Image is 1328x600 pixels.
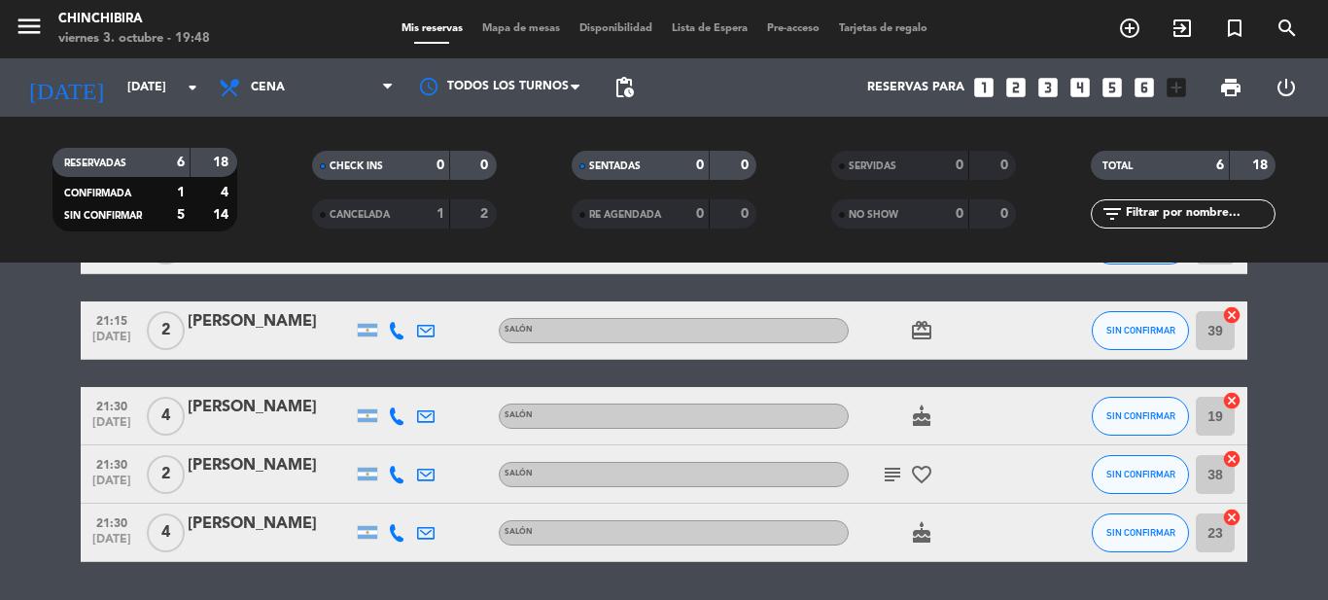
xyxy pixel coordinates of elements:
[330,161,383,171] span: CHECK INS
[330,210,390,220] span: CANCELADA
[696,207,704,221] strong: 0
[87,475,136,497] span: [DATE]
[1223,17,1246,40] i: turned_in_not
[881,463,904,486] i: subject
[15,12,44,41] i: menu
[1124,203,1275,225] input: Filtrar por nombre...
[1092,397,1189,436] button: SIN CONFIRMAR
[64,189,131,198] span: CONFIRMADA
[1000,159,1012,172] strong: 0
[147,513,185,552] span: 4
[188,395,353,420] div: [PERSON_NAME]
[757,23,829,34] span: Pre-acceso
[64,211,142,221] span: SIN CONFIRMAR
[221,186,232,199] strong: 4
[910,405,933,428] i: cake
[505,528,533,536] span: SALÓN
[1102,161,1133,171] span: TOTAL
[589,210,661,220] span: RE AGENDADA
[910,463,933,486] i: favorite_border
[213,208,232,222] strong: 14
[1101,202,1124,226] i: filter_list
[1106,469,1175,479] span: SIN CONFIRMAR
[1164,75,1189,100] i: add_box
[570,23,662,34] span: Disponibilidad
[1092,513,1189,552] button: SIN CONFIRMAR
[472,23,570,34] span: Mapa de mesas
[612,76,636,99] span: pending_actions
[1171,17,1194,40] i: exit_to_app
[1000,207,1012,221] strong: 0
[437,159,444,172] strong: 0
[64,159,126,168] span: RESERVADAS
[1003,75,1029,100] i: looks_two
[1222,508,1241,527] i: cancel
[480,159,492,172] strong: 0
[1035,75,1061,100] i: looks_3
[177,186,185,199] strong: 1
[437,207,444,221] strong: 1
[1276,17,1299,40] i: search
[505,411,533,419] span: SALÓN
[87,308,136,331] span: 21:15
[956,159,963,172] strong: 0
[1222,391,1241,410] i: cancel
[213,156,232,169] strong: 18
[1252,159,1272,172] strong: 18
[1222,305,1241,325] i: cancel
[147,455,185,494] span: 2
[188,453,353,478] div: [PERSON_NAME]
[589,161,641,171] span: SENTADAS
[910,521,933,545] i: cake
[505,470,533,477] span: SALÓN
[741,207,752,221] strong: 0
[1132,75,1157,100] i: looks_6
[87,511,136,533] span: 21:30
[15,66,118,109] i: [DATE]
[15,12,44,48] button: menu
[849,161,896,171] span: SERVIDAS
[910,319,933,342] i: card_giftcard
[188,512,353,537] div: [PERSON_NAME]
[662,23,757,34] span: Lista de Espera
[1258,58,1313,117] div: LOG OUT
[58,29,210,49] div: viernes 3. octubre - 19:48
[1275,76,1298,99] i: power_settings_new
[87,331,136,353] span: [DATE]
[1219,76,1242,99] span: print
[1216,159,1224,172] strong: 6
[1100,75,1125,100] i: looks_5
[1106,325,1175,335] span: SIN CONFIRMAR
[251,81,285,94] span: Cena
[58,10,210,29] div: Chinchibira
[147,311,185,350] span: 2
[177,156,185,169] strong: 6
[829,23,937,34] span: Tarjetas de regalo
[1067,75,1093,100] i: looks_4
[1118,17,1141,40] i: add_circle_outline
[505,326,533,334] span: SALÓN
[181,76,204,99] i: arrow_drop_down
[1106,410,1175,421] span: SIN CONFIRMAR
[1222,449,1241,469] i: cancel
[480,207,492,221] strong: 2
[177,208,185,222] strong: 5
[849,210,898,220] span: NO SHOW
[956,207,963,221] strong: 0
[971,75,996,100] i: looks_one
[1092,455,1189,494] button: SIN CONFIRMAR
[87,452,136,475] span: 21:30
[696,159,704,172] strong: 0
[87,416,136,439] span: [DATE]
[87,533,136,555] span: [DATE]
[87,394,136,416] span: 21:30
[392,23,472,34] span: Mis reservas
[1092,311,1189,350] button: SIN CONFIRMAR
[741,159,752,172] strong: 0
[867,81,964,94] span: Reservas para
[147,397,185,436] span: 4
[1106,527,1175,538] span: SIN CONFIRMAR
[188,309,353,335] div: [PERSON_NAME]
